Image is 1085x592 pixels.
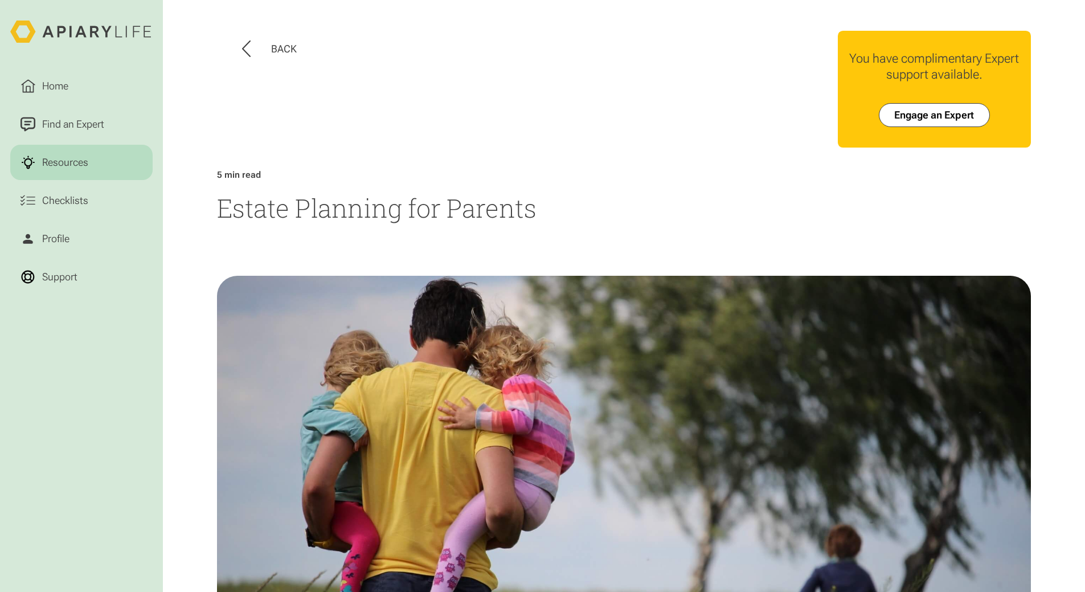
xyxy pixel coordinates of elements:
[39,270,80,285] div: Support
[271,43,297,55] div: Back
[10,68,153,104] a: Home
[217,191,1031,225] h1: Estate Planning for Parents
[848,51,1021,83] div: You have complimentary Expert support available.
[10,183,153,219] a: Checklists
[10,221,153,257] a: Profile
[217,169,261,180] div: 5 min read
[39,193,91,209] div: Checklists
[39,231,72,247] div: Profile
[39,117,107,132] div: Find an Expert
[39,79,71,94] div: Home
[39,155,91,170] div: Resources
[10,145,153,181] a: Resources
[10,107,153,142] a: Find an Expert
[10,259,153,295] a: Support
[242,40,297,57] button: Back
[879,103,990,127] a: Engage an Expert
